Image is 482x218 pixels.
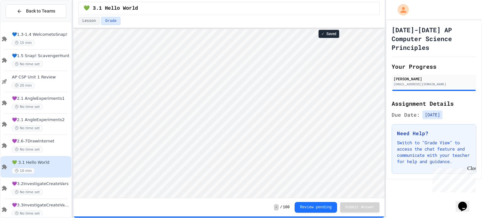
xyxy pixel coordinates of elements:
[12,82,35,88] span: 20 min
[12,181,70,187] span: 💜3.2InvestigateCreateVars
[78,17,100,25] button: Lesson
[283,205,290,210] span: 100
[456,193,476,212] iframe: chat widget
[397,140,471,165] p: Switch to "Grade View" to access the chat feature and communicate with your teacher for help and ...
[422,110,442,119] span: [DATE]
[321,31,324,36] span: ✓
[340,202,380,212] button: Submit Answer
[12,40,35,46] span: 15 min
[12,125,43,131] span: No time set
[280,205,282,210] span: /
[12,189,43,195] span: No time set
[12,53,70,59] span: 💙1.5 Snap! ScavengerHunt
[6,4,66,18] button: Back to Teams
[430,166,476,192] iframe: chat widget
[12,61,43,67] span: No time set
[26,8,55,14] span: Back to Teams
[12,210,43,216] span: No time set
[12,32,70,37] span: 💙1.3-1.4 WelcometoSnap!
[12,96,70,101] span: 💜2.1 AngleExperiments1
[345,205,375,210] span: Submit Answer
[391,3,410,17] div: My Account
[12,139,70,144] span: 💜2.6-7DrawInternet
[295,202,337,213] button: Review pending
[12,75,70,80] span: AP CSP Unit 1 Review
[392,25,476,52] h1: [DATE]-[DATE] AP Computer Science Principles
[392,99,476,108] h2: Assignment Details
[394,76,474,82] div: [PERSON_NAME]
[12,160,70,165] span: 💚 3.1 Hello World
[12,146,43,152] span: No time set
[326,31,336,36] span: Saved
[394,82,474,87] div: [EMAIL_ADDRESS][DOMAIN_NAME]
[73,29,384,198] iframe: Snap! Programming Environment
[392,111,420,119] span: Due Date:
[12,117,70,123] span: 💜2.1 AngleExperiments2
[12,168,35,174] span: 10 min
[392,62,476,71] h2: Your Progress
[12,203,70,208] span: 💜3.3InvestigateCreateVars(A:GraphOrg)
[397,130,471,137] h3: Need Help?
[83,5,138,12] span: 💚 3.1 Hello World
[3,3,43,40] div: Chat with us now!Close
[101,17,120,25] button: Grade
[12,104,43,110] span: No time set
[274,204,279,210] span: -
